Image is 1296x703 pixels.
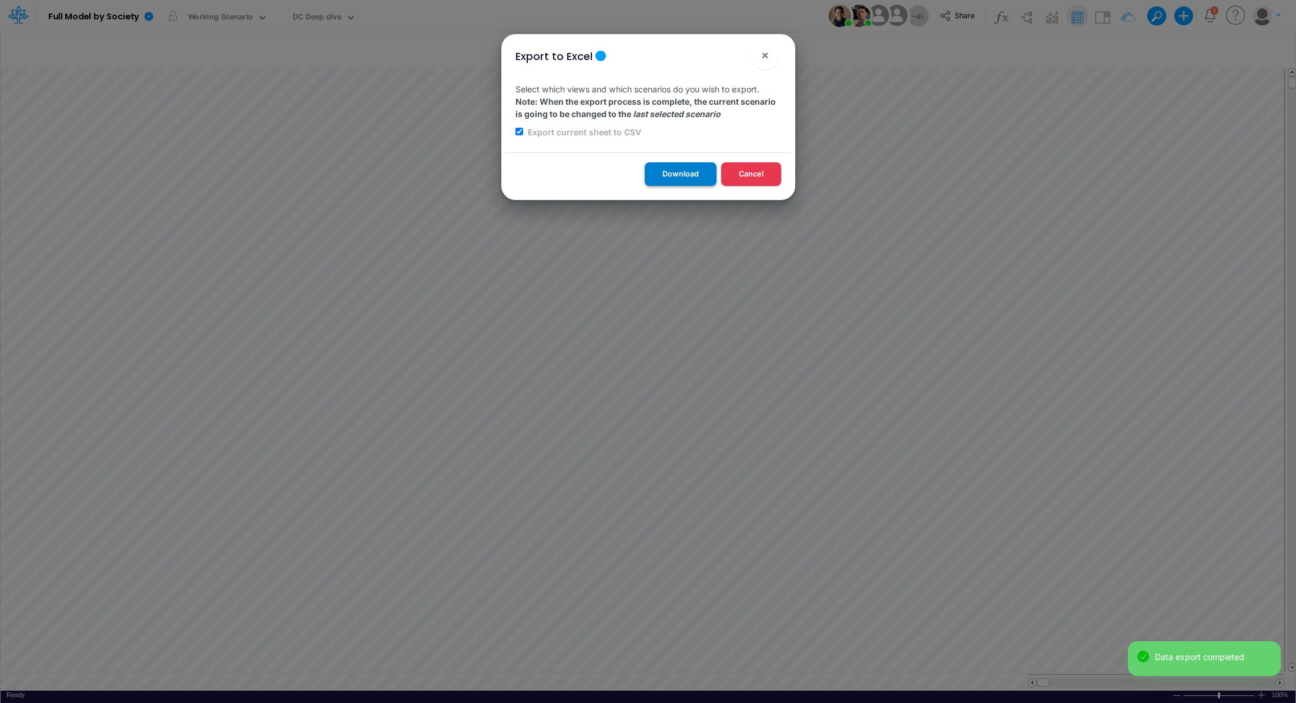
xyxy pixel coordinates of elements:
button: Close [751,41,779,69]
div: Select which views and which scenarios do you wish to export. [506,74,791,152]
span: × [761,48,769,62]
div: Tooltip anchor [595,51,606,61]
strong: Note: When the export process is complete, the current scenario is going to be changed to the [515,96,776,119]
button: Cancel [721,162,781,185]
div: Data export completed [1155,651,1271,663]
label: Export current sheet to CSV [526,126,641,138]
em: last selected scenario [633,109,721,119]
button: Download [645,162,716,185]
div: Export to Excel [515,48,592,64]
